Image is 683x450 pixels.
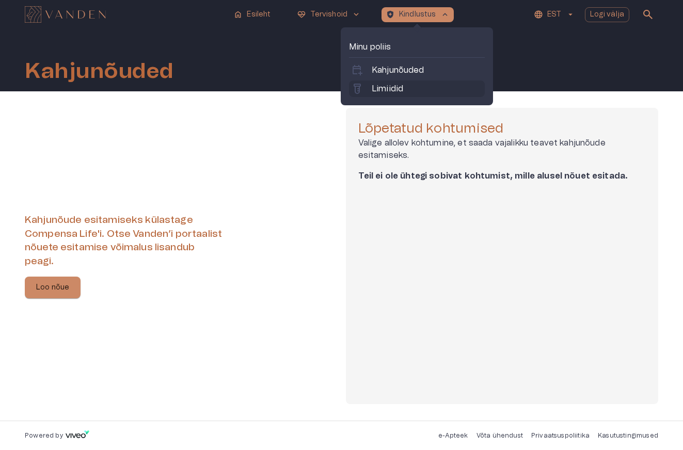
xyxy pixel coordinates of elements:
button: health_and_safetyKindlustuskeyboard_arrow_up [382,7,454,22]
p: Powered by [25,431,63,440]
a: Privaatsuspoliitika [531,432,590,439]
button: homeEsileht [229,7,276,22]
a: Navigate to homepage [25,7,225,22]
p: Limiidid [372,83,403,95]
p: Kahjunõuded [372,64,424,76]
span: keyboard_arrow_down [352,10,361,19]
button: EST [532,7,576,22]
img: Vanden logo [25,6,106,23]
p: Kindlustus [399,9,436,20]
button: open search modal [638,4,658,25]
p: Loo nõue [36,282,69,293]
span: ecg_heart [297,10,306,19]
button: ecg_heartTervishoidkeyboard_arrow_down [293,7,366,22]
p: Võta ühendust [476,431,523,440]
span: calendar_add_on [351,64,363,76]
p: Tervishoid [310,9,348,20]
a: Kasutustingimused [598,432,658,439]
button: Loo nõue [25,277,81,298]
h1: Kahjunõuded [25,59,173,83]
button: Logi välja [585,7,630,22]
a: labsLimiidid [351,83,483,95]
h4: Lõpetatud kohtumised [358,120,646,137]
span: labs [351,83,363,95]
p: EST [547,9,561,20]
p: Minu poliis [349,41,485,53]
p: Logi välja [590,9,625,20]
h6: Kahjunõude esitamiseks külastage Compensa Life'i. Otse Vanden’i portaalist nõuete esitamise võima... [25,214,224,268]
span: search [642,8,654,21]
p: Esileht [247,9,271,20]
p: Teil ei ole ühtegi sobivat kohtumist, mille alusel nõuet esitada. [358,170,646,182]
p: Valige allolev kohtumine, et saada vajalikku teavet kahjunõude esitamiseks. [358,137,646,162]
span: keyboard_arrow_up [440,10,450,19]
a: e-Apteek [438,432,468,439]
span: home [233,10,243,19]
span: health_and_safety [386,10,395,19]
a: calendar_add_onKahjunõuded [351,64,483,76]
